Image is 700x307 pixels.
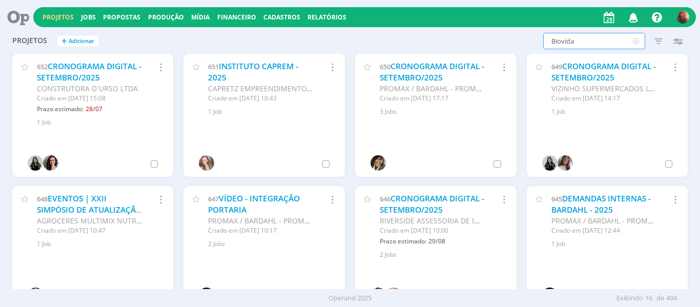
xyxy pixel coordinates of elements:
input: Busca [543,33,645,49]
div: 1 Job [551,239,676,249]
button: C [676,8,690,26]
img: S [542,288,558,303]
span: RIVERSIDE ASSESSORIA DE INVESTIMENTOS LTDA [380,216,548,226]
div: 1 Job [37,239,161,249]
img: S [199,288,214,303]
span: 646 [380,194,390,203]
button: Cadastros [260,13,303,22]
span: 650 [380,62,390,71]
span: 29/08 [428,237,445,245]
div: Criado em [DATE] 14:17 [551,94,656,103]
img: C [676,11,689,24]
span: Adicionar [69,38,94,45]
span: 645 [551,194,562,203]
img: C [558,155,573,171]
img: C [43,155,58,171]
div: Criado em [DATE] 15:08 [37,94,142,103]
a: CRONOGRAMA DIGITAL - SETEMBRO/2025 [37,61,141,83]
img: V [542,155,558,171]
span: Projetos [12,36,47,45]
a: INSTITUTO CAPREM - 2025 [208,61,298,83]
div: Criado em [DATE] 10:43 [208,94,313,103]
button: +Adicionar [57,36,98,47]
a: Mídia [191,13,210,22]
div: Criado em [DATE] 10:17 [208,226,313,235]
span: Exibindo [616,293,643,303]
span: VIZINHO SUPERMERCADOS LTDA [551,84,663,93]
span: PROMAX / BARDAHL - PROMAX PRODUTOS MÁXIMOS S/A INDÚSTRIA E COMÉRCIO [380,84,660,93]
span: Cadastros [263,13,300,22]
a: DEMANDAS INTERNAS - BARDAHL - 2025 [551,193,651,215]
a: CRONOGRAMA DIGITAL - SETEMBRO/2025 [380,193,484,215]
span: 28/07 [86,105,102,113]
div: 1 Job [551,107,676,116]
a: CRONOGRAMA DIGITAL - SETEMBRO/2025 [551,61,656,83]
span: CAPRETZ EMPREENDIMENTOS IMOBILIARIOS LTDA [208,84,380,93]
img: V [28,155,43,171]
button: Projetos [39,13,77,22]
button: Mídia [188,13,213,22]
button: Jobs [78,13,99,22]
a: Produção [148,13,184,22]
a: VÍDEO - INTEGRAÇÃO PORTARIA [208,193,300,215]
div: 1 Job [37,118,161,127]
div: Criado em [DATE] 10:47 [37,226,142,235]
div: 2 Jobs [380,250,504,259]
button: Propostas [100,13,143,22]
span: Prazo estimado: [37,105,84,113]
span: + [61,36,67,47]
span: 16 [645,293,652,303]
a: Financeiro [217,13,256,22]
span: 649 [551,62,562,71]
a: CRONOGRAMA DIGITAL - SETEMBRO/2025 [380,61,484,83]
a: EVENTOS | XXII SIMPÓSIO DE ATUALIZAÇÃO EM POSTURA COMERCIAL [37,193,142,226]
a: Jobs [81,13,96,22]
button: Produção [145,13,187,22]
a: Projetos [43,13,74,22]
img: S [370,155,386,171]
a: Relatórios [307,13,346,22]
span: 651 [208,62,219,71]
a: Propostas [103,13,140,22]
img: T [386,288,401,303]
div: 3 Jobs [380,107,504,116]
span: de [656,293,664,303]
span: 494 [666,293,677,303]
span: CONSTRUTORA D´URSO LTDA [37,84,138,93]
span: 652 [37,62,48,71]
span: AGROCERES MULTIMIX NUTRIÇÃO ANIMAL LTDA. [37,216,204,226]
div: 2 Jobs [208,239,333,249]
div: 1 Job [208,107,333,116]
span: 647 [208,194,219,203]
span: PROMAX / BARDAHL - PROMAX PRODUTOS MÁXIMOS S/A INDÚSTRIA E COMÉRCIO [208,216,488,226]
span: 648 [37,194,48,203]
span: Prazo estimado: [380,237,426,245]
img: G [199,155,214,171]
div: Criado em [DATE] 10:00 [380,226,485,235]
img: T [28,288,43,303]
div: Criado em [DATE] 12:44 [551,226,656,235]
div: Criado em [DATE] 17:17 [380,94,485,103]
button: Financeiro [214,13,259,22]
button: Relatórios [304,13,349,22]
img: C [370,288,386,303]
